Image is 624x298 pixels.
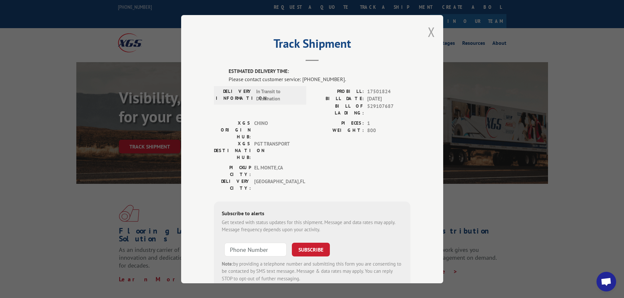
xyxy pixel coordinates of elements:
[596,272,616,291] div: Open chat
[428,23,435,41] button: Close modal
[222,219,403,233] div: Get texted with status updates for this shipment. Message and data rates may apply. Message frequ...
[312,88,364,95] label: PROBILL:
[292,242,330,256] button: SUBSCRIBE
[229,68,410,75] label: ESTIMATED DELIVERY TIME:
[254,178,298,191] span: [GEOGRAPHIC_DATA] , FL
[214,178,251,191] label: DELIVERY CITY:
[367,119,410,127] span: 1
[214,164,251,178] label: PICKUP CITY:
[229,75,410,83] div: Please contact customer service: [PHONE_NUMBER].
[256,88,300,102] span: In Transit to Destination
[214,140,251,161] label: XGS DESTINATION HUB:
[312,119,364,127] label: PIECES:
[312,95,364,103] label: BILL DATE:
[367,95,410,103] span: [DATE]
[312,127,364,134] label: WEIGHT:
[254,119,298,140] span: CHINO
[367,127,410,134] span: 800
[367,88,410,95] span: 17501824
[312,102,364,116] label: BILL OF LADING:
[254,164,298,178] span: EL MONTE , CA
[214,119,251,140] label: XGS ORIGIN HUB:
[216,88,253,102] label: DELIVERY INFORMATION:
[214,39,410,51] h2: Track Shipment
[222,260,233,267] strong: Note:
[254,140,298,161] span: PGT TRANSPORT
[222,260,403,282] div: by providing a telephone number and submitting this form you are consenting to be contacted by SM...
[222,209,403,219] div: Subscribe to alerts
[367,102,410,116] span: 529107687
[224,242,287,256] input: Phone Number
